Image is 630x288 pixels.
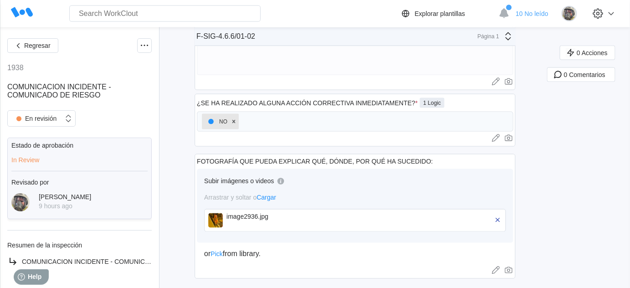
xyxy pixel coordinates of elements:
[12,112,57,125] div: En revisión
[11,179,148,186] div: Revisado por
[7,256,152,267] a: COMUNICACION INCIDENTE - COMUNICADO DE RIESGO
[204,250,506,258] div: or from library.
[196,32,255,41] div: F-SIG-4.6.6/01-02
[204,194,276,201] span: Arrastrar y soltar o
[400,8,495,19] a: Explorar plantillas
[11,142,148,149] div: Estado de aprobación
[560,46,615,60] button: 0 Acciones
[39,202,91,210] div: 9 hours ago
[420,98,445,108] div: 1 Logic
[577,50,608,56] span: 0 Acciones
[22,258,196,265] span: COMUNICACION INCIDENTE - COMUNICADO DE RIESGO
[24,42,51,49] span: Regresar
[7,242,152,249] div: Resumen de la inspección
[476,33,499,40] div: Página 1
[257,194,276,201] span: Cargar
[547,67,615,82] button: 0 Comentarios
[208,213,223,228] img: image2936.jpg
[7,38,58,53] button: Regresar
[415,10,465,17] div: Explorar plantillas
[39,193,91,201] div: [PERSON_NAME]
[197,99,418,107] div: ¿SE HA REALIZADO ALGUNA ACCIÓN CORRECTIVA INMEDIATAMENTE?
[11,193,30,211] img: 2f847459-28ef-4a61-85e4-954d408df519.jpg
[227,213,331,221] div: image2936.jpg
[69,5,261,22] input: Search WorkClout
[562,6,577,21] img: 2f847459-28ef-4a61-85e4-954d408df519.jpg
[197,158,433,165] div: FOTOGRAFÍA QUE PUEDA EXPLICAR QUÉ, DÓNDE, POR QUÉ HA SUCEDIDO:
[516,10,548,17] span: 10 No leído
[7,64,24,72] div: 1938
[564,72,605,78] span: 0 Comentarios
[11,156,148,164] div: In Review
[204,178,274,185] div: Subir imágenes o videos
[211,251,222,258] span: Pick
[7,83,111,99] span: COMUNICACION INCIDENTE - COMUNICADO DE RIESGO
